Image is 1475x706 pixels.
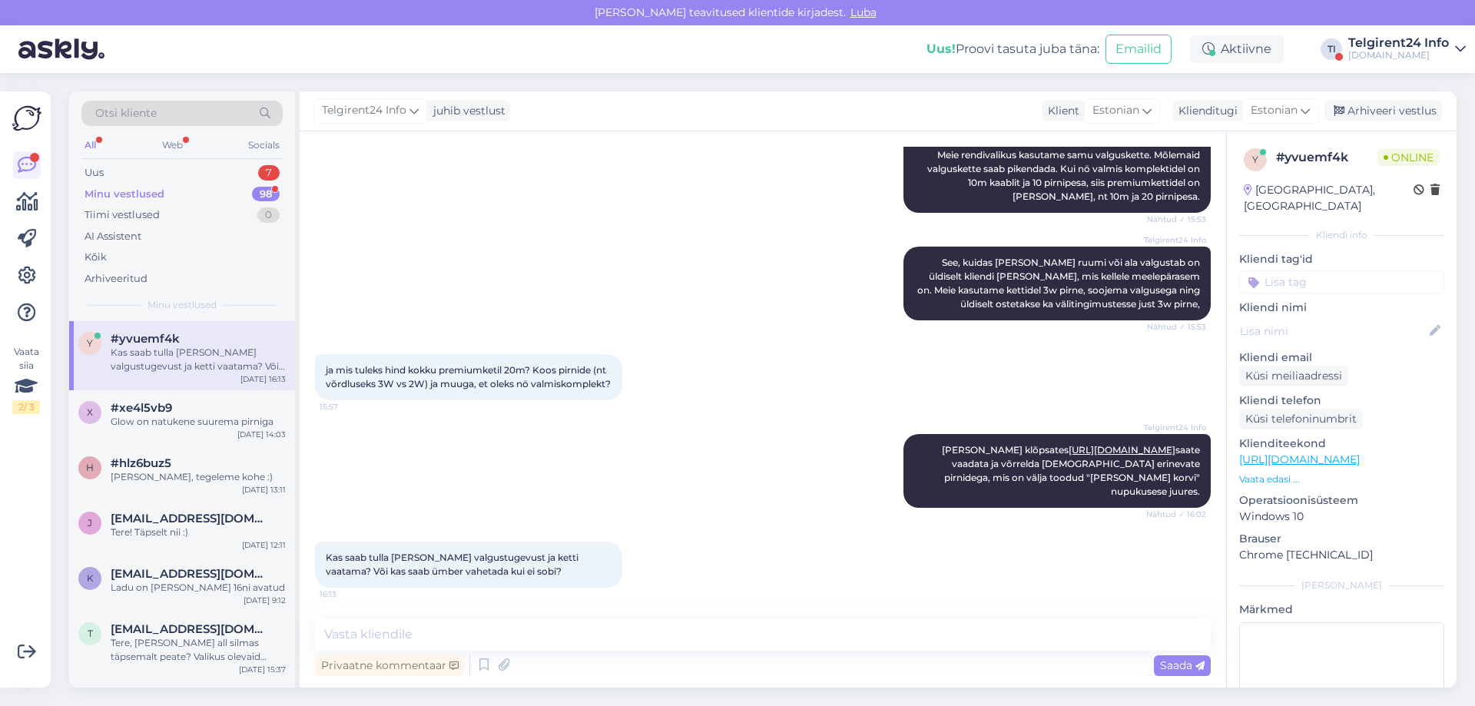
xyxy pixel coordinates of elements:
span: jessekas@gmail.com [111,512,270,525]
span: kaups007@gmail.com [111,567,270,581]
div: [DATE] 14:03 [237,429,286,440]
div: juhib vestlust [427,103,505,119]
span: See, kuidas [PERSON_NAME] ruumi või ala valgustab on üldiselt kliendi [PERSON_NAME], mis kellele ... [917,257,1202,310]
div: [DATE] 9:12 [244,595,286,606]
div: Minu vestlused [85,187,164,202]
p: Märkmed [1239,602,1444,618]
div: Klienditugi [1172,103,1238,119]
p: Kliendi nimi [1239,300,1444,316]
input: Lisa tag [1239,270,1444,293]
div: Arhiveeritud [85,271,147,287]
div: 98 [252,187,280,202]
div: Kõik [85,250,107,265]
div: Kas saab tulla [PERSON_NAME] valgustugevust ja ketti vaatama? Või kas saab ümber vahetada kui ei ... [111,346,286,373]
span: Minu vestlused [147,298,217,312]
span: Telgirent24 Info [322,102,406,119]
a: [URL][DOMAIN_NAME] [1239,452,1360,466]
div: # yvuemf4k [1276,148,1377,167]
span: 16:13 [320,588,377,600]
div: 7 [258,165,280,181]
div: [DATE] 12:11 [242,539,286,551]
span: Nähtud ✓ 15:53 [1147,321,1206,333]
span: Estonian [1092,102,1139,119]
span: t [88,628,93,639]
div: [PERSON_NAME], tegeleme kohe :) [111,470,286,484]
p: Kliendi email [1239,350,1444,366]
img: Askly Logo [12,104,41,133]
div: [PERSON_NAME] [1239,578,1444,592]
div: Kliendi info [1239,228,1444,242]
p: Brauser [1239,531,1444,547]
div: Uus [85,165,104,181]
div: Proovi tasuta juba täna: [926,40,1099,58]
a: [URL][DOMAIN_NAME] [1069,444,1175,456]
span: [PERSON_NAME] klõpsates saate vaadata ja võrrelda [DEMOGRAPHIC_DATA] erinevate pirnidega, mis on ... [942,444,1202,497]
span: Telgirent24 Info [1144,234,1206,246]
span: j [88,517,92,529]
a: Telgirent24 Info[DOMAIN_NAME] [1348,37,1466,61]
span: ja mis tuleks hind kokku premiumketil 20m? Koos pirnide (nt võrdluseks 3W vs 2W) ja muuga, et ole... [326,364,611,389]
div: [DATE] 16:13 [240,373,286,385]
div: Ladu on [PERSON_NAME] 16ni avatud [111,581,286,595]
span: triinsohlu@gmail.com [111,622,270,636]
input: Lisa nimi [1240,323,1427,340]
div: 0 [257,207,280,223]
span: Kas saab tulla [PERSON_NAME] valgustugevust ja ketti vaatama? Või kas saab ümber vahetada kui ei ... [326,552,581,577]
span: Otsi kliente [95,105,157,121]
div: Web [159,135,186,155]
span: y [1252,154,1258,165]
span: #hlz6buz5 [111,456,171,470]
div: AI Assistent [85,229,141,244]
b: Uus! [926,41,956,56]
span: y [87,337,93,349]
div: [DOMAIN_NAME] [1348,49,1449,61]
div: Telgirent24 Info [1348,37,1449,49]
div: [DATE] 15:37 [239,664,286,675]
div: All [81,135,99,155]
div: Küsi telefoninumbrit [1239,409,1363,429]
span: x [87,406,93,418]
div: Tere! Täpselt nii :) [111,525,286,539]
span: Nähtud ✓ 16:02 [1146,509,1206,520]
span: 15:57 [320,401,377,413]
span: Luba [846,5,881,19]
span: #yvuemf4k [111,332,180,346]
div: Glow on natukene suurema pirniga [111,415,286,429]
div: [DATE] 13:11 [242,484,286,496]
div: TI [1321,38,1342,60]
div: 2 / 3 [12,400,40,414]
div: Tiimi vestlused [85,207,160,223]
span: Nähtud ✓ 15:53 [1147,214,1206,225]
p: Operatsioonisüsteem [1239,492,1444,509]
span: k [87,572,94,584]
div: Privaatne kommentaar [315,655,465,676]
p: Windows 10 [1239,509,1444,525]
span: Telgirent24 Info [1144,422,1206,433]
div: Socials [245,135,283,155]
span: h [86,462,94,473]
div: Tere, [PERSON_NAME] all silmas täpsemalt peate? Valikus olevaid valguskette näete siit: [URL][DOM... [111,636,286,664]
div: Aktiivne [1190,35,1284,63]
p: Kliendi tag'id [1239,251,1444,267]
div: Klient [1042,103,1079,119]
button: Emailid [1105,35,1172,64]
span: Online [1377,149,1440,166]
span: #xe4l5vb9 [111,401,172,415]
div: Küsi meiliaadressi [1239,366,1348,386]
p: Kliendi telefon [1239,393,1444,409]
span: Saada [1160,658,1205,672]
p: Klienditeekond [1239,436,1444,452]
p: Chrome [TECHNICAL_ID] [1239,547,1444,563]
div: [GEOGRAPHIC_DATA], [GEOGRAPHIC_DATA] [1244,182,1414,214]
p: Vaata edasi ... [1239,472,1444,486]
span: Estonian [1251,102,1298,119]
div: Vaata siia [12,345,40,414]
div: Arhiveeri vestlus [1324,101,1443,121]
